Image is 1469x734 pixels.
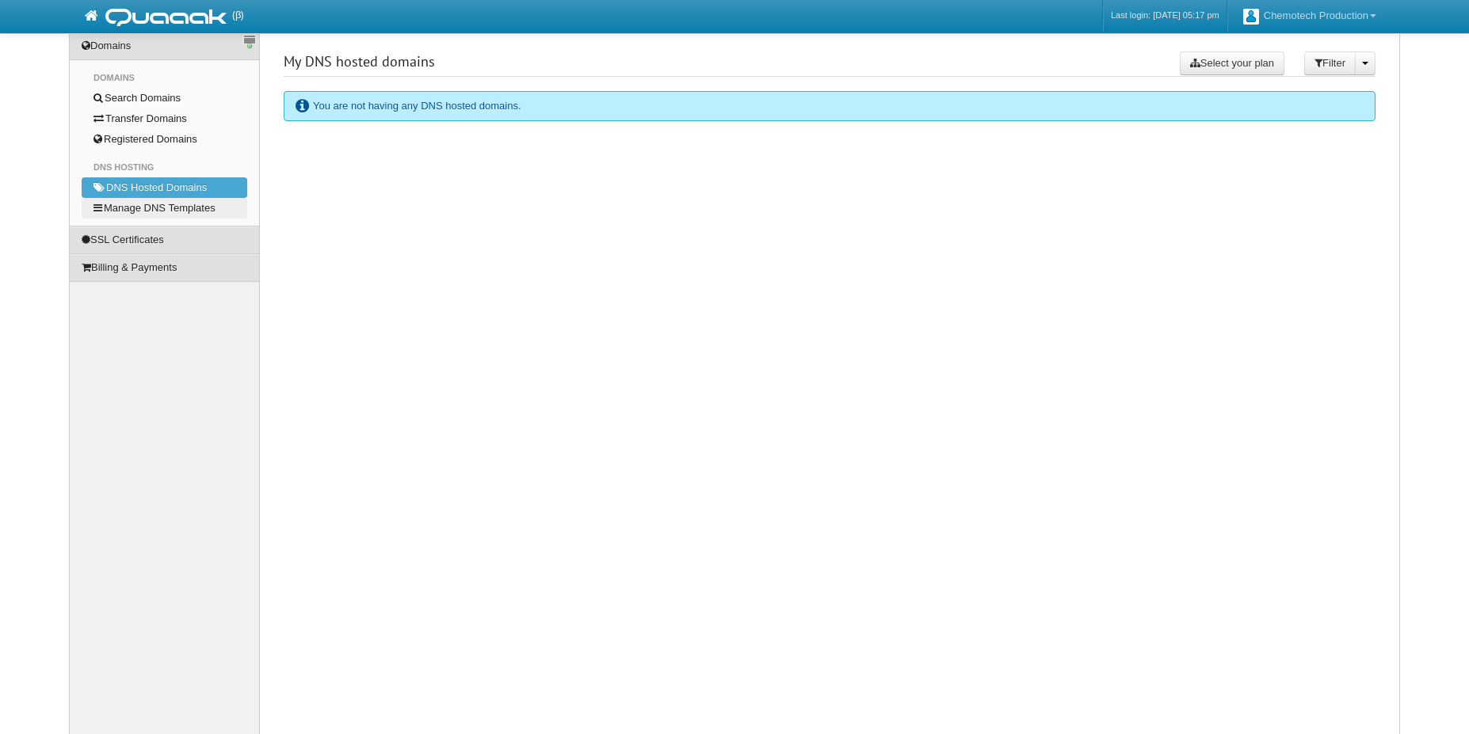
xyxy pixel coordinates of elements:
a: DNS Hosted Domains [82,177,247,198]
li: Domains [82,67,247,88]
button: Filter [1304,51,1356,75]
a: Search Domains [82,88,247,108]
span: You are not having any DNS hosted domains. [313,99,521,113]
a: SSL Certificates [70,226,259,253]
li: DNS Hosting [82,157,247,177]
a: Last login: [DATE] 05:17 pm [1111,7,1219,23]
a: Manage DNS Templates [82,198,247,219]
a: Domains [70,32,259,59]
a: Billing & Payments [70,254,259,281]
h3: My DNS hosted domains [284,51,1376,77]
a: Transfer Domains [82,108,247,129]
a: Select your plan [1180,51,1284,75]
span: (β) [232,1,244,29]
a: Registered Domains [82,129,247,150]
a: Sidebar switch [243,36,256,47]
